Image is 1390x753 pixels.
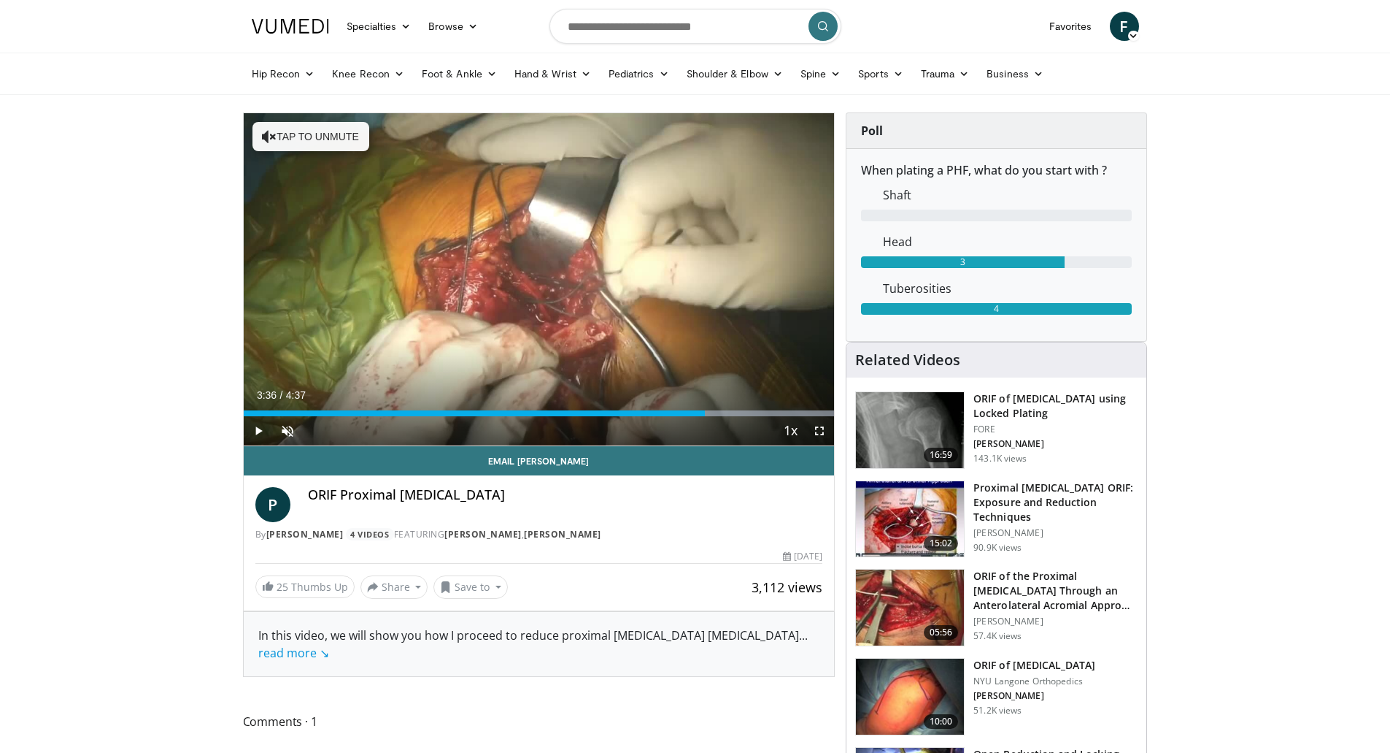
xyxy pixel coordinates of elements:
[600,59,678,88] a: Pediatrics
[855,658,1138,735] a: 10:00 ORIF of [MEDICAL_DATA] NYU Langone Orthopedics [PERSON_NAME] 51.2K views
[286,389,306,401] span: 4:37
[805,416,834,446] button: Fullscreen
[855,481,1138,558] a: 15:02 Proximal [MEDICAL_DATA] ORIF: Exposure and Reduction Techniques [PERSON_NAME] 90.9K views
[243,712,835,731] span: Comments 1
[973,616,1138,627] p: [PERSON_NAME]
[861,256,1064,268] div: 3
[856,481,964,557] img: gardener_hum_1.png.150x105_q85_crop-smart_upscale.jpg
[280,389,283,401] span: /
[973,690,1095,702] p: [PERSON_NAME]
[255,528,823,541] div: By FEATURING ,
[413,59,506,88] a: Foot & Ankle
[433,576,508,599] button: Save to
[978,59,1052,88] a: Business
[973,705,1022,716] p: 51.2K views
[973,391,1138,421] h3: ORIF of [MEDICAL_DATA] using Locked Plating
[258,627,820,662] div: In this video, we will show you how I proceed to reduce proximal [MEDICAL_DATA] [MEDICAL_DATA]
[244,416,273,446] button: Play
[861,123,883,139] strong: Poll
[524,528,601,540] a: [PERSON_NAME]
[973,676,1095,687] p: NYU Langone Orthopedics
[912,59,978,88] a: Trauma
[856,570,964,646] img: gardner_3.png.150x105_q85_crop-smart_upscale.jpg
[973,658,1095,673] h3: ORIF of [MEDICAL_DATA]
[855,351,960,369] h4: Related Videos
[861,164,1132,177] h6: When plating a PHF, what do you start with ?
[924,536,959,551] span: 15:02
[792,59,849,88] a: Spine
[308,487,823,503] h4: ORIF Proximal [MEDICAL_DATA]
[506,59,600,88] a: Hand & Wrist
[323,59,413,88] a: Knee Recon
[678,59,792,88] a: Shoulder & Elbow
[360,576,428,599] button: Share
[444,528,522,540] a: [PERSON_NAME]
[856,392,964,468] img: Mighell_-_Locked_Plating_for_Proximal_Humerus_Fx_100008672_2.jpg.150x105_q85_crop-smart_upscale.jpg
[855,391,1138,469] a: 16:59 ORIF of [MEDICAL_DATA] using Locked Plating FORE [PERSON_NAME] 143.1K views
[973,569,1138,613] h3: ORIF of the Proximal [MEDICAL_DATA] Through an Anterolateral Acromial Appro…
[266,528,344,540] a: [PERSON_NAME]
[973,438,1138,450] p: [PERSON_NAME]
[258,627,808,661] span: ...
[872,233,1143,251] dd: Head
[855,569,1138,646] a: 05:56 ORIF of the Proximal [MEDICAL_DATA] Through an Anterolateral Acromial Appro… [PERSON_NAME] ...
[973,542,1022,554] p: 90.9K views
[752,578,822,596] span: 3,112 views
[244,113,835,446] video-js: Video Player
[252,122,369,151] button: Tap to unmute
[277,580,288,594] span: 25
[973,630,1022,642] p: 57.4K views
[273,416,302,446] button: Unmute
[1040,12,1101,41] a: Favorites
[549,9,841,44] input: Search topics, interventions
[973,527,1138,539] p: [PERSON_NAME]
[924,625,959,640] span: 05:56
[244,410,835,416] div: Progress Bar
[255,487,290,522] a: P
[973,481,1138,524] h3: Proximal [MEDICAL_DATA] ORIF: Exposure and Reduction Techniques
[243,59,324,88] a: Hip Recon
[258,645,329,661] a: read more ↘
[252,19,329,34] img: VuMedi Logo
[973,424,1138,435] p: FORE
[861,303,1132,315] div: 4
[338,12,420,41] a: Specialties
[872,280,1143,297] dd: Tuberosities
[346,528,394,540] a: 4 Videos
[849,59,912,88] a: Sports
[783,550,822,563] div: [DATE]
[257,389,277,401] span: 3:36
[856,659,964,735] img: 270515_0000_1.png.150x105_q85_crop-smart_upscale.jpg
[244,446,835,475] a: Email [PERSON_NAME]
[924,714,959,729] span: 10:00
[872,186,1143,204] dd: Shaft
[1110,12,1139,41] a: F
[420,12,487,41] a: Browse
[776,416,805,446] button: Playback Rate
[255,576,355,598] a: 25 Thumbs Up
[973,453,1027,465] p: 143.1K views
[924,448,959,462] span: 16:59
